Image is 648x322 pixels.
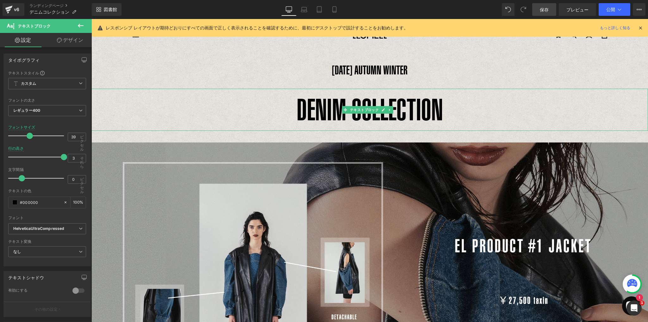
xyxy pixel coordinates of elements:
font: 図書館 [104,7,117,12]
font: 0 [516,12,518,16]
font: 1 [641,301,643,305]
button: やり直す [517,3,530,16]
font: 文字間隔 [8,167,24,172]
font: テキストブロック [18,23,51,28]
a: カート [510,13,516,20]
font: 公開 [606,7,615,12]
iframe: インターコムライブチャット [626,300,642,316]
font: デニムコレクション [29,9,69,15]
font: それら [80,156,84,169]
inbox-online-store-chat: Shopifyオンラインストアチャット [529,277,551,298]
font: [DATE] AUTUMN WINTER [240,44,316,58]
a: もっと詳しく知る [597,24,633,32]
font: レギュラー400 [13,108,40,113]
input: 色 [20,199,60,206]
font: なし [13,249,21,254]
font: 保存 [540,7,549,12]
button: もっと [633,3,645,16]
font: v6 [14,7,19,12]
button: 公開 [599,3,630,16]
font: HelveticaUltraCompressed [13,226,64,231]
a: ログイン [495,13,501,19]
a: 錠剤 [312,3,327,16]
font: 設定 [21,37,31,43]
font: % [79,200,83,205]
a: デスクトップ [281,3,296,16]
font: テキストの色 [8,188,31,193]
font: 有効にする [8,288,28,293]
a: プレビュー [559,3,596,16]
a: デザイン [47,33,93,47]
a: 新しいライブラリ [92,3,121,16]
a: ラップトップ [296,3,312,16]
font: その他の設定 [34,307,58,312]
a: 検索 [480,13,485,20]
font: テキストブロック [259,89,288,93]
font: プレビュー [566,7,589,12]
font: テキストシャドウ [8,275,44,280]
a: ランディングページ [29,3,92,8]
font: タイポグラフィ [8,57,40,63]
font: 行の高さ [8,146,24,151]
font: テキスト変換 [8,239,31,244]
font: フォント [8,215,24,220]
a: 展開/折りたたみ [295,87,302,95]
button: 元に戻す [502,3,514,16]
font: テキストスタイル [8,71,39,75]
font: レスポンシブ レイアウトが期待どおりにすべての画面で正しく表示されることを確認するために、最初にデスクトップで設計することをお勧めします。 [106,25,408,30]
font: DENIM COLLECTION [205,73,352,108]
font: ピクセル [80,177,84,194]
button: その他の設定 [4,302,90,317]
a: v6 [3,3,24,16]
font: ランディングページ [29,3,64,8]
font: フォントサイズ [8,125,35,129]
font: カスタム [21,81,36,86]
a: 携帯 [327,3,342,16]
font: フォントの太さ [8,98,35,103]
font: デザイン [63,37,83,43]
font: ピクセル [80,135,84,152]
